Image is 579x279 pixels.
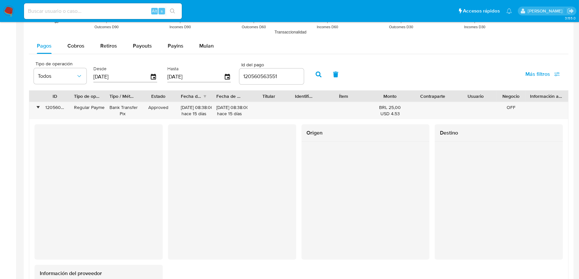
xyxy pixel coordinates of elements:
span: 3.155.0 [565,15,576,21]
input: Buscar usuario o caso... [24,7,182,15]
a: Notificaciones [506,8,512,14]
span: Accesos rápidos [463,8,500,14]
span: s [161,8,163,14]
a: Salir [567,8,574,14]
button: search-icon [166,7,179,16]
p: sandra.chabay@mercadolibre.com [528,8,565,14]
span: Alt [152,8,157,14]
